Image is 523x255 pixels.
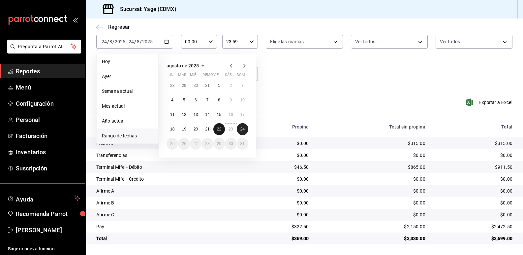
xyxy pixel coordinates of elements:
div: $3,330.00 [320,235,425,242]
abbr: 30 de julio de 2025 [194,83,198,88]
div: $0.00 [320,200,425,206]
button: 20 de agosto de 2025 [190,123,201,135]
abbr: lunes [167,73,173,80]
abbr: 25 de agosto de 2025 [170,141,174,146]
abbr: 15 de agosto de 2025 [217,112,221,117]
div: $0.00 [249,211,309,218]
abbr: 31 de julio de 2025 [205,83,209,88]
button: agosto de 2025 [167,62,207,70]
div: $0.00 [436,211,512,218]
span: Elige las marcas [270,38,304,45]
abbr: 11 de agosto de 2025 [170,112,174,117]
button: open_drawer_menu [73,17,78,22]
div: $0.00 [436,152,512,159]
span: Sugerir nueva función [8,245,80,252]
span: Mes actual [102,103,153,110]
div: Total sin propina [320,124,425,129]
div: $0.00 [249,200,309,206]
abbr: 10 de agosto de 2025 [240,98,245,102]
button: 7 de agosto de 2025 [201,94,213,106]
abbr: 16 de agosto de 2025 [229,112,233,117]
input: ---- [114,39,126,44]
abbr: 3 de agosto de 2025 [241,83,244,88]
abbr: 23 de agosto de 2025 [229,127,233,131]
abbr: 26 de agosto de 2025 [182,141,186,146]
abbr: 4 de agosto de 2025 [171,98,173,102]
div: $322.50 [249,223,309,230]
div: $0.00 [436,200,512,206]
div: $0.00 [320,176,425,182]
input: -- [128,39,134,44]
button: 19 de agosto de 2025 [178,123,190,135]
button: 17 de agosto de 2025 [237,109,248,121]
abbr: 18 de agosto de 2025 [170,127,174,131]
span: Semana actual [102,88,153,95]
button: 14 de agosto de 2025 [201,109,213,121]
button: 29 de julio de 2025 [178,80,190,91]
button: Regresar [96,24,130,30]
button: 2 de agosto de 2025 [225,80,236,91]
span: Configuración [16,99,80,108]
span: / [134,39,136,44]
span: Ver todos [440,38,460,45]
div: $911.50 [436,164,512,170]
div: Total [96,235,239,242]
div: $315.00 [320,140,425,147]
button: 8 de agosto de 2025 [213,94,225,106]
button: 13 de agosto de 2025 [190,109,201,121]
abbr: martes [178,73,186,80]
span: Regresar [108,24,130,30]
button: 18 de agosto de 2025 [167,123,178,135]
span: Recomienda Parrot [16,209,80,218]
div: Pay [96,223,239,230]
div: $0.00 [249,140,309,147]
abbr: 30 de agosto de 2025 [229,141,233,146]
button: 10 de agosto de 2025 [237,94,248,106]
div: Terminal Mifel - Crédito [96,176,239,182]
abbr: 6 de agosto de 2025 [195,98,197,102]
button: 28 de agosto de 2025 [201,138,213,150]
button: 9 de agosto de 2025 [225,94,236,106]
button: 3 de agosto de 2025 [237,80,248,91]
button: 21 de agosto de 2025 [201,123,213,135]
span: agosto de 2025 [167,63,199,68]
h3: Sucursal: Yage (CDMX) [115,5,176,13]
abbr: domingo [237,73,245,80]
button: Exportar a Excel [467,98,512,106]
div: $0.00 [436,176,512,182]
abbr: 7 de agosto de 2025 [206,98,209,102]
abbr: 20 de agosto de 2025 [194,127,198,131]
span: Hoy [102,58,153,65]
button: 5 de agosto de 2025 [178,94,190,106]
input: -- [137,39,140,44]
div: $0.00 [249,176,309,182]
abbr: 28 de julio de 2025 [170,83,174,88]
div: $2,472.50 [436,223,512,230]
abbr: 14 de agosto de 2025 [205,112,209,117]
div: $0.00 [320,211,425,218]
button: 31 de agosto de 2025 [237,138,248,150]
abbr: viernes [213,73,219,80]
span: Rango de fechas [102,132,153,139]
abbr: 17 de agosto de 2025 [240,112,245,117]
span: / [112,39,114,44]
div: $0.00 [249,188,309,194]
a: Pregunta a Parrot AI [5,48,81,55]
abbr: 24 de agosto de 2025 [240,127,245,131]
div: Propina [249,124,309,129]
div: $0.00 [249,152,309,159]
span: Personal [16,115,80,124]
span: - [126,39,128,44]
span: Menú [16,83,80,92]
div: $0.00 [320,188,425,194]
abbr: 21 de agosto de 2025 [205,127,209,131]
button: 31 de julio de 2025 [201,80,213,91]
abbr: 29 de julio de 2025 [182,83,186,88]
span: Pregunta a Parrot AI [18,43,71,50]
abbr: 29 de agosto de 2025 [217,141,221,146]
input: -- [109,39,112,44]
button: 4 de agosto de 2025 [167,94,178,106]
abbr: 31 de agosto de 2025 [240,141,245,146]
abbr: 19 de agosto de 2025 [182,127,186,131]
